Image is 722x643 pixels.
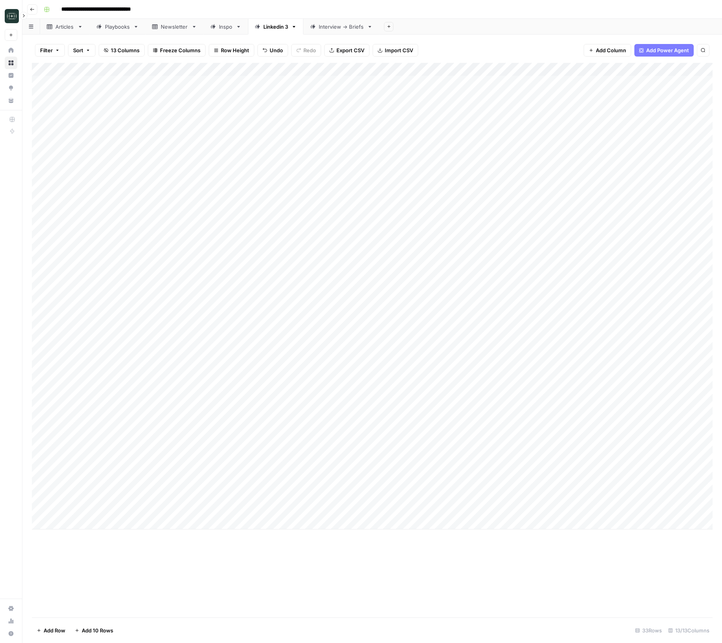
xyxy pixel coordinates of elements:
a: Home [5,44,17,57]
span: Sort [73,46,83,54]
span: Add Row [44,627,65,634]
div: Inspo [219,23,233,31]
span: Add Power Agent [646,46,689,54]
span: Import CSV [385,46,413,54]
div: Interview -> Briefs [319,23,364,31]
a: Insights [5,69,17,82]
button: Add Column [584,44,631,57]
img: Catalyst Logo [5,9,19,23]
button: Import CSV [373,44,418,57]
button: Add Row [32,624,70,637]
button: Help + Support [5,627,17,640]
span: Add Column [596,46,626,54]
button: Filter [35,44,65,57]
a: Settings [5,602,17,615]
span: 13 Columns [111,46,140,54]
a: Browse [5,57,17,69]
span: Filter [40,46,53,54]
a: Newsletter [145,19,204,35]
div: 13/13 Columns [665,624,713,637]
a: Opportunities [5,82,17,94]
button: Undo [257,44,288,57]
a: Inspo [204,19,248,35]
span: Add 10 Rows [82,627,113,634]
button: Add 10 Rows [70,624,118,637]
div: Playbooks [105,23,130,31]
div: Articles [55,23,74,31]
button: Workspace: Catalyst [5,6,17,26]
span: Row Height [221,46,249,54]
span: Export CSV [336,46,364,54]
div: Newsletter [161,23,188,31]
a: Interview -> Briefs [303,19,379,35]
span: Redo [303,46,316,54]
a: Linkedin 3 [248,19,303,35]
a: Your Data [5,94,17,107]
a: Articles [40,19,90,35]
a: Usage [5,615,17,627]
span: Freeze Columns [160,46,200,54]
a: Playbooks [90,19,145,35]
span: Undo [270,46,283,54]
div: Linkedin 3 [263,23,288,31]
button: 13 Columns [99,44,145,57]
button: Sort [68,44,96,57]
div: 33 Rows [632,624,665,637]
button: Redo [291,44,321,57]
button: Row Height [209,44,254,57]
button: Freeze Columns [148,44,206,57]
button: Export CSV [324,44,369,57]
button: Add Power Agent [634,44,694,57]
